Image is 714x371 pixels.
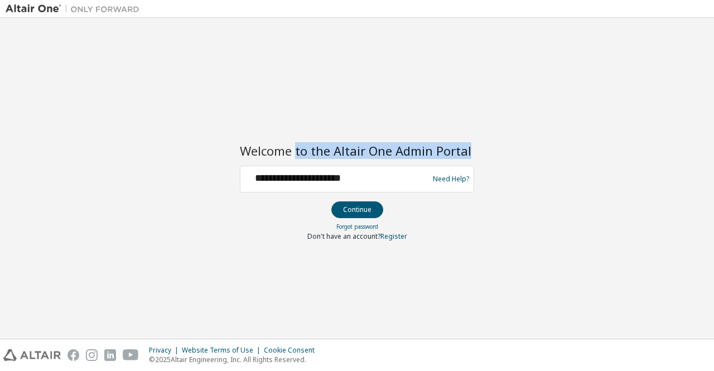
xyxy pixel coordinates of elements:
[123,349,139,361] img: youtube.svg
[264,346,321,355] div: Cookie Consent
[182,346,264,355] div: Website Terms of Use
[149,346,182,355] div: Privacy
[307,232,380,241] span: Don't have an account?
[380,232,407,241] a: Register
[240,143,474,158] h2: Welcome to the Altair One Admin Portal
[86,349,98,361] img: instagram.svg
[3,349,61,361] img: altair_logo.svg
[67,349,79,361] img: facebook.svg
[149,355,321,364] p: © 2025 Altair Engineering, Inc. All Rights Reserved.
[6,3,145,15] img: Altair One
[104,349,116,361] img: linkedin.svg
[336,223,378,230] a: Forgot password
[331,201,383,218] button: Continue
